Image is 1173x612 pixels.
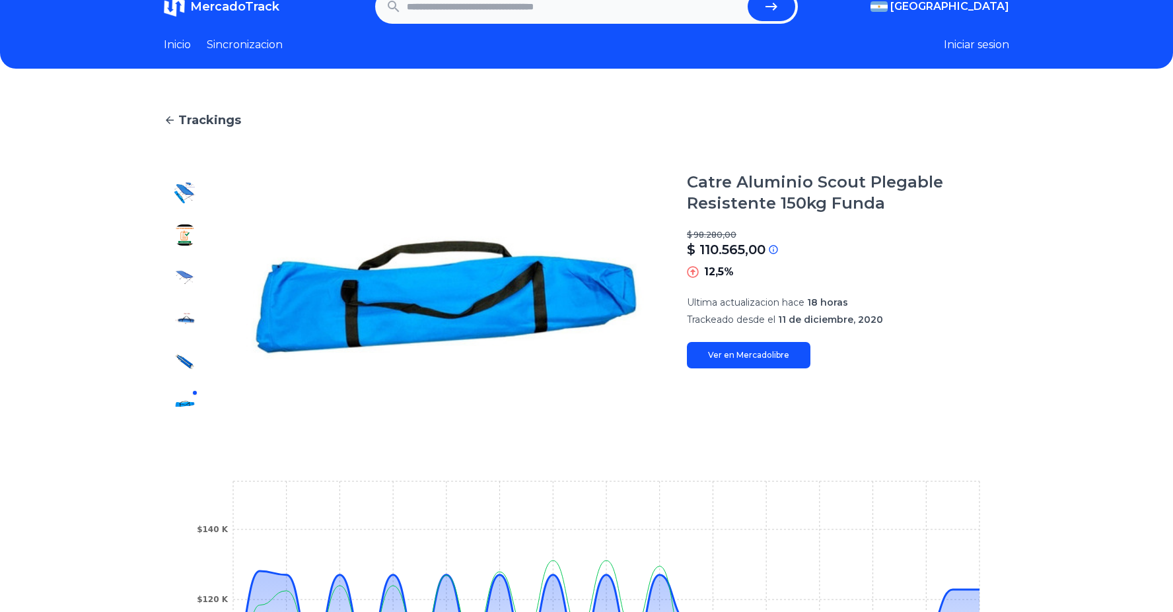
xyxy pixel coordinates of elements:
[778,314,883,325] span: 11 de diciembre, 2020
[687,314,775,325] span: Trackeado desde el
[871,1,888,12] img: Argentina
[164,37,191,53] a: Inicio
[174,267,196,288] img: Catre Aluminio Scout Plegable Resistente 150kg Funda
[687,230,1009,240] p: $ 98.280,00
[704,264,734,280] p: 12,5%
[687,296,804,308] span: Ultima actualizacion hace
[197,595,229,604] tspan: $120 K
[174,351,196,372] img: Catre Aluminio Scout Plegable Resistente 150kg Funda
[807,296,848,308] span: 18 horas
[164,111,1009,129] a: Trackings
[207,37,283,53] a: Sincronizacion
[178,111,241,129] span: Trackings
[232,172,660,425] img: Catre Aluminio Scout Plegable Resistente 150kg Funda
[174,224,196,246] img: Catre Aluminio Scout Plegable Resistente 150kg Funda
[174,182,196,203] img: Catre Aluminio Scout Plegable Resistente 150kg Funda
[944,37,1009,53] button: Iniciar sesion
[687,172,1009,214] h1: Catre Aluminio Scout Plegable Resistente 150kg Funda
[687,240,765,259] p: $ 110.565,00
[174,393,196,415] img: Catre Aluminio Scout Plegable Resistente 150kg Funda
[197,525,229,534] tspan: $140 K
[174,309,196,330] img: Catre Aluminio Scout Plegable Resistente 150kg Funda
[687,342,810,368] a: Ver en Mercadolibre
